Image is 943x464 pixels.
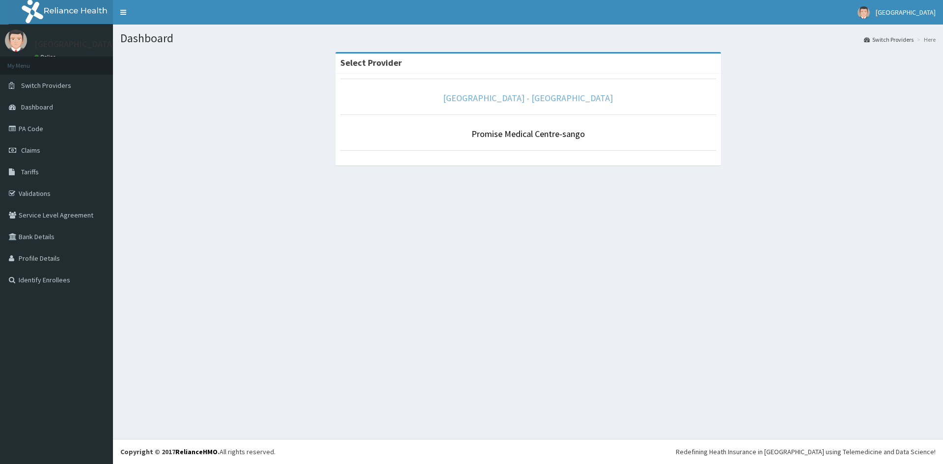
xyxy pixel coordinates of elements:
[5,29,27,52] img: User Image
[21,103,53,111] span: Dashboard
[21,146,40,155] span: Claims
[864,35,914,44] a: Switch Providers
[21,167,39,176] span: Tariffs
[876,8,936,17] span: [GEOGRAPHIC_DATA]
[21,81,71,90] span: Switch Providers
[113,439,943,464] footer: All rights reserved.
[175,447,218,456] a: RelianceHMO
[676,447,936,457] div: Redefining Heath Insurance in [GEOGRAPHIC_DATA] using Telemedicine and Data Science!
[443,92,613,104] a: [GEOGRAPHIC_DATA] - [GEOGRAPHIC_DATA]
[34,40,115,49] p: [GEOGRAPHIC_DATA]
[120,447,220,456] strong: Copyright © 2017 .
[915,35,936,44] li: Here
[471,128,585,139] a: Promise Medical Centre-sango
[34,54,58,60] a: Online
[858,6,870,19] img: User Image
[340,57,402,68] strong: Select Provider
[120,32,936,45] h1: Dashboard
